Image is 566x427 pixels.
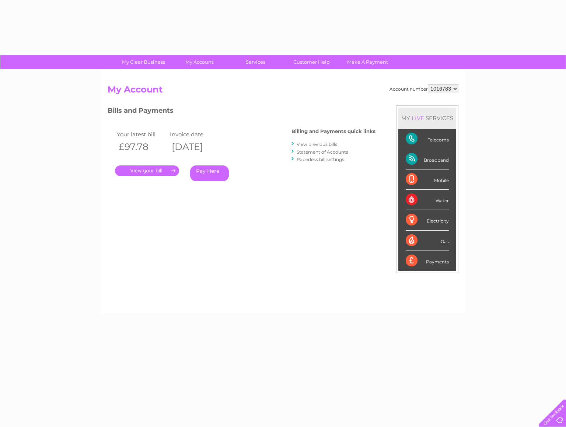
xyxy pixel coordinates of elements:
a: Pay Here [190,165,229,181]
h4: Billing and Payments quick links [291,129,375,134]
div: Broadband [406,149,449,169]
div: Gas [406,231,449,251]
a: Services [225,55,286,69]
a: My Account [169,55,230,69]
div: LIVE [410,115,426,122]
a: View previous bills [297,141,337,147]
div: Electricity [406,210,449,230]
a: . [115,165,179,176]
div: Mobile [406,169,449,190]
a: Paperless bill settings [297,157,344,162]
h3: Bills and Payments [108,105,375,118]
div: MY SERVICES [398,108,456,129]
td: Your latest bill [115,129,168,139]
div: Payments [406,251,449,271]
div: Account number [389,84,458,93]
a: Customer Help [281,55,342,69]
a: My Clear Business [113,55,174,69]
th: [DATE] [168,139,221,154]
div: Water [406,190,449,210]
div: Telecoms [406,129,449,149]
th: £97.78 [115,139,168,154]
a: Make A Payment [337,55,398,69]
a: Statement of Accounts [297,149,348,155]
h2: My Account [108,84,458,98]
td: Invoice date [168,129,221,139]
